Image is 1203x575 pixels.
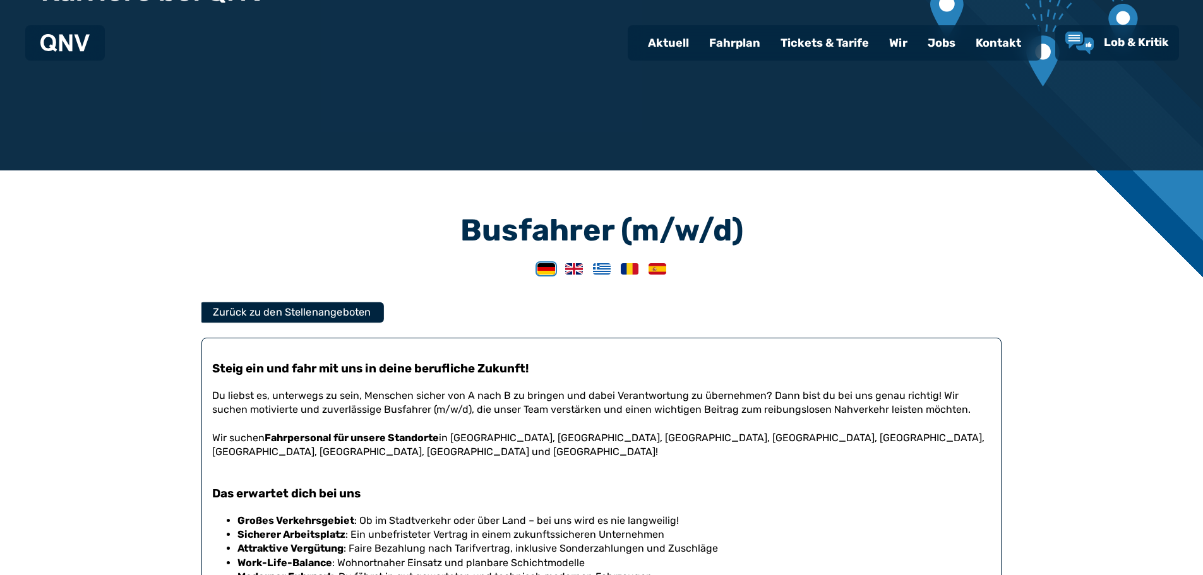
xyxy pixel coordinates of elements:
[565,263,583,275] img: English
[1104,35,1169,49] span: Lob & Kritik
[966,27,1031,59] a: Kontakt
[201,302,382,323] a: Zurück zu den Stellenangeboten
[40,30,90,56] a: QNV Logo
[237,528,991,542] li: : Ein unbefristeter Vertrag in einem zukunftssicheren Unternehmen
[200,302,384,323] button: Zurück zu den Stellenangeboten
[40,34,90,52] img: QNV Logo
[1065,32,1169,54] a: Lob & Kritik
[265,432,439,444] strong: Fahrpersonal für unsere Standorte
[621,263,638,275] img: Romanian
[212,389,991,417] p: Du liebst es, unterwegs zu sein, Menschen sicher von A nach B zu bringen und dabei Verantwortung ...
[699,27,770,59] a: Fahrplan
[212,360,991,377] h3: Steig ein und fahr mit uns in deine berufliche Zukunft!
[918,27,966,59] a: Jobs
[237,514,991,528] li: : Ob im Stadtverkehr oder über Land – bei uns wird es nie langweilig!
[237,528,345,540] strong: Sicherer Arbeitsplatz
[237,542,344,554] strong: Attraktive Vergütung
[213,305,371,320] span: Zurück zu den Stellenangeboten
[237,542,991,555] li: : Faire Bezahlung nach Tarifvertrag, inklusive Sonderzahlungen und Zuschläge
[201,215,1002,246] h3: Busfahrer (m/w/d)
[237,557,332,569] strong: Work-Life-Balance
[879,27,918,59] a: Wir
[638,27,699,59] a: Aktuell
[537,263,555,275] img: German
[237,514,354,526] strong: Großes Verkehrsgebiet
[212,431,991,459] p: Wir suchen in [GEOGRAPHIC_DATA], [GEOGRAPHIC_DATA], [GEOGRAPHIC_DATA], [GEOGRAPHIC_DATA], [GEOGRA...
[212,485,991,502] h3: Das erwartet dich bei uns
[593,263,611,275] img: Greek
[649,263,666,275] img: Spanish
[237,556,991,570] li: : Wohnortnaher Einsatz und planbare Schichtmodelle
[770,27,879,59] a: Tickets & Tarife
